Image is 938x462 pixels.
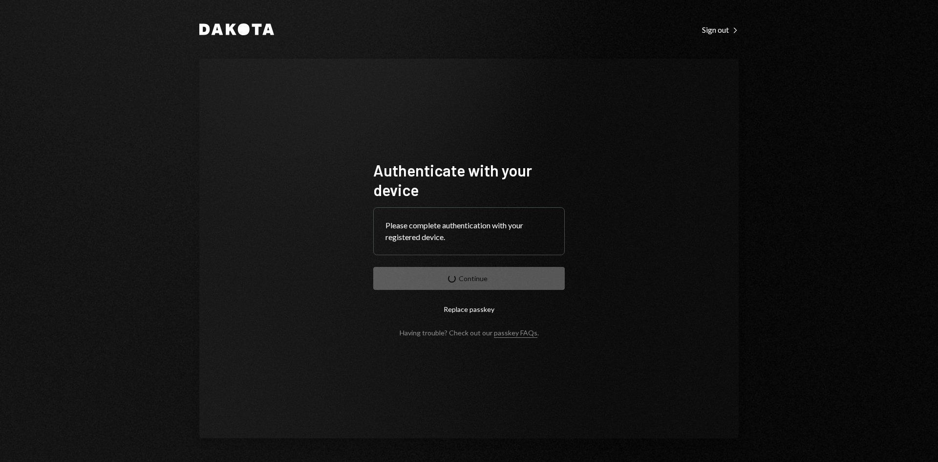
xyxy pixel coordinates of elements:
[385,220,553,243] div: Please complete authentication with your registered device.
[494,329,537,338] a: passkey FAQs
[702,24,739,35] a: Sign out
[400,329,539,337] div: Having trouble? Check out our .
[373,298,565,321] button: Replace passkey
[702,25,739,35] div: Sign out
[373,160,565,199] h1: Authenticate with your device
